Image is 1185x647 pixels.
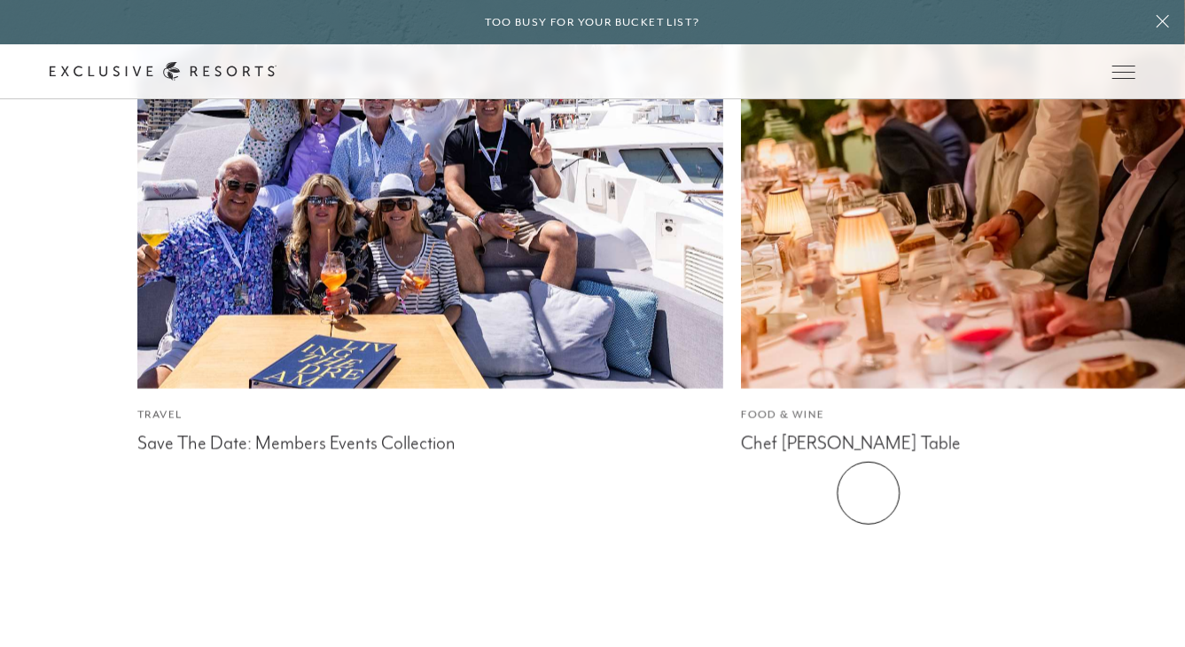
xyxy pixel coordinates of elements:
iframe: Qualified Messenger [1103,565,1185,647]
div: Travel [137,406,723,423]
div: Save The Date: Members Events Collection [137,427,723,454]
h6: Too busy for your bucket list? [486,14,700,31]
button: Open navigation [1112,66,1135,78]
